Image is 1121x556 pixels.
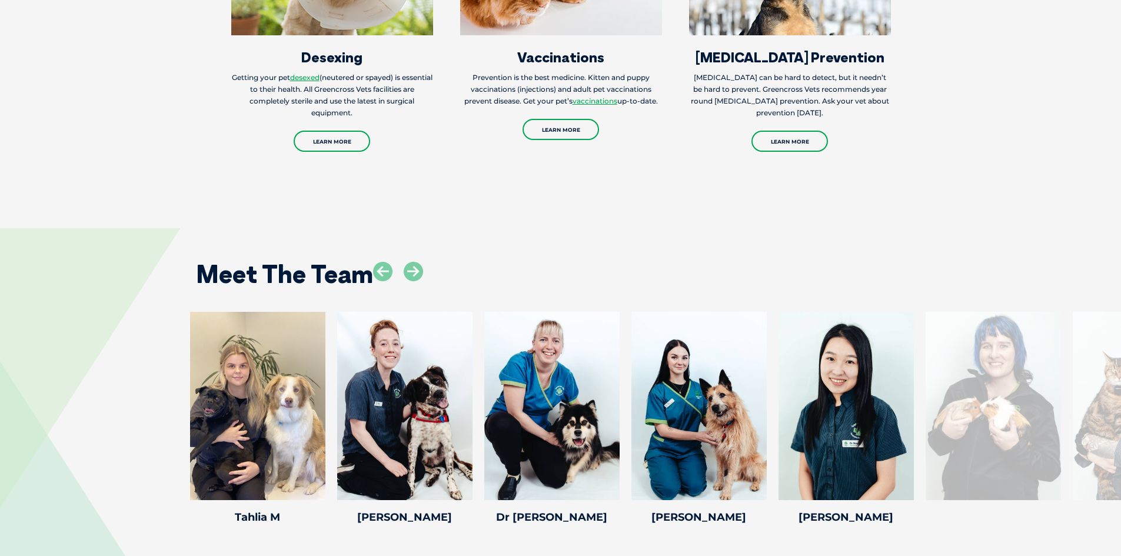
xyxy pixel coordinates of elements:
[779,512,914,522] h4: [PERSON_NAME]
[231,50,433,64] h3: Desexing
[196,262,373,287] h2: Meet The Team
[523,119,599,140] a: Learn More
[460,50,662,64] h3: Vaccinations
[190,512,325,522] h4: Tahlia M
[337,512,473,522] h4: [PERSON_NAME]
[460,72,662,107] p: Prevention is the best medicine. Kitten and puppy vaccinations (injections) and adult pet vaccina...
[573,96,617,105] a: vaccinations
[631,512,767,522] h4: [PERSON_NAME]
[231,72,433,119] p: Getting your pet (neutered or spayed) is essential to their health. All Greencross Vets facilitie...
[290,73,320,82] a: desexed
[689,72,891,119] p: [MEDICAL_DATA] can be hard to detect, but it needn’t be hard to prevent. Greencross Vets recommen...
[689,50,891,64] h3: [MEDICAL_DATA] Prevention
[751,131,828,152] a: Learn More
[294,131,370,152] a: Learn More
[484,512,620,522] h4: Dr [PERSON_NAME]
